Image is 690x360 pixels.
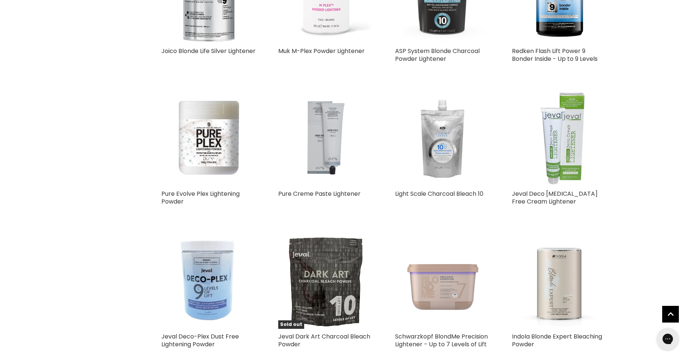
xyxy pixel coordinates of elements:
a: Pure Evolve Plex Lightening Powder [161,92,256,186]
span: Sold out [278,320,304,329]
a: Jeval Deco-Plex Dust Free Lightening Powder [161,234,256,329]
a: Jeval Dark Art Charcoal Bleach PowderSold out [278,234,373,329]
a: Indola Blonde Expert Bleaching Powder [512,234,607,329]
a: Pure Evolve Plex Lightening Powder [161,189,240,206]
a: Light Scale Charcoal Bleach 10 [395,189,483,198]
img: Pure Evolve Plex Lightening Powder [168,92,249,186]
a: Jeval Deco-Plex Dust Free Lightening Powder [161,332,239,349]
img: Jeval Dark Art Charcoal Bleach Powder [278,234,373,329]
a: Pure Creme Paste Lightener [278,189,361,198]
a: Schwarzkopf BlondMe Precision Lightener - Up to 7 Levels of Lift [395,332,488,349]
img: Jeval Deco-Plex Dust Free Lightening Powder [171,234,246,329]
img: Light Scale Charcoal Bleach 10 [395,92,490,186]
img: Schwarzkopf BlondMe Precision Lightener - Up to 7 Levels of Lift [395,234,490,329]
img: Pure Creme Paste Lightener [297,92,355,186]
a: Jeval Deco [MEDICAL_DATA] Free Cream Lightener [512,189,598,206]
a: Muk M-Plex Powder Lightener [278,47,365,55]
a: Pure Creme Paste Lightener [278,92,373,186]
a: ASP System Blonde Charcoal Powder Lightener [395,47,480,63]
a: Jeval Dark Art Charcoal Bleach Powder [278,332,370,349]
a: Indola Blonde Expert Bleaching Powder [512,332,602,349]
a: Redken Flash Lift Power 9 Bonder Inside - Up to 9 Levels [512,47,598,63]
img: Jeval Deco Ammonia Free Cream Lightener [512,92,607,186]
img: Indola Blonde Expert Bleaching Powder [518,234,601,329]
a: Joico Blonde Life Silver Lightener [161,47,256,55]
iframe: Gorgias live chat messenger [653,325,683,353]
